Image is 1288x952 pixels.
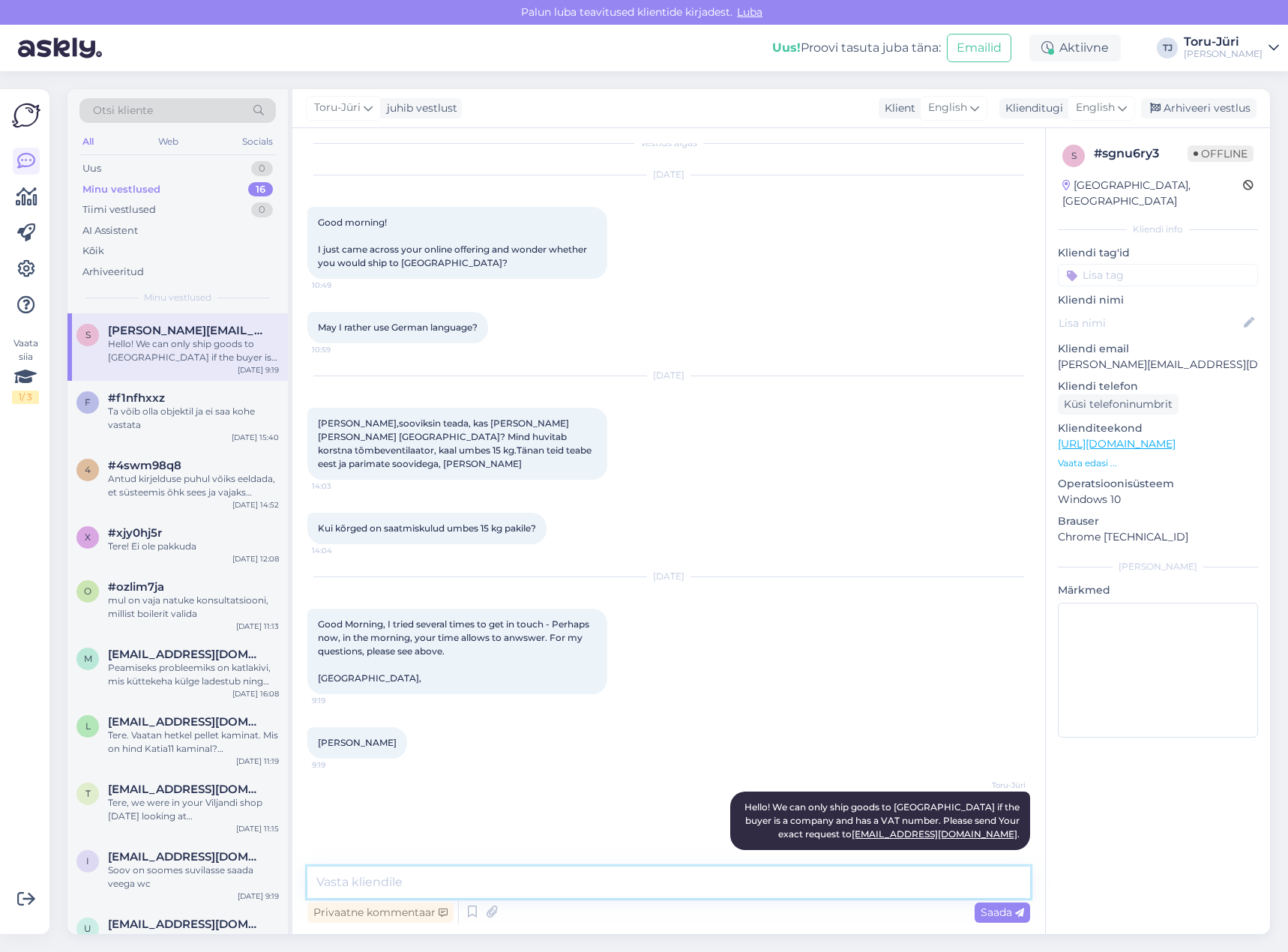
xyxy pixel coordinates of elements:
span: Hello! We can only ship goods to [GEOGRAPHIC_DATA] if the buyer is a company and has a VAT number... [744,801,1022,840]
span: Luba [732,5,767,19]
span: Kui kõrged on saatmiskulud umbes 15 kg pakile? [318,522,536,534]
span: 10:59 [312,344,368,355]
div: 0 [251,161,273,176]
div: Soov on soomes suvilasse saada veega wc [108,864,279,891]
div: juhib vestlust [381,100,457,116]
p: Chrome [TECHNICAL_ID] [1058,529,1258,545]
div: [DATE] 11:19 [236,756,279,767]
span: t [85,788,91,799]
span: liisi.laks@hotmail.co.uk [108,715,264,729]
div: Uus [82,161,101,176]
div: Kliendi info [1058,223,1258,236]
p: Klienditeekond [1058,421,1258,436]
div: Tiimi vestlused [82,202,156,217]
span: English [928,100,967,116]
span: English [1076,100,1115,116]
span: Minu vestlused [144,291,211,304]
div: 0 [251,202,273,217]
div: TJ [1157,37,1178,58]
span: #f1nfhxxz [108,391,165,405]
div: Minu vestlused [82,182,160,197]
div: [DATE] 9:19 [238,364,279,376]
div: Arhiveeritud [82,265,144,280]
input: Lisa tag [1058,264,1258,286]
div: Klienditugi [999,100,1063,116]
p: Kliendi tag'id [1058,245,1258,261]
span: l [85,720,91,732]
span: 10:23 [969,851,1026,862]
p: [PERSON_NAME][EMAIL_ADDRESS][DOMAIN_NAME] [1058,357,1258,373]
div: [DATE] 16:08 [232,688,279,699]
a: Toru-Jüri[PERSON_NAME] [1184,36,1279,60]
span: Otsi kliente [93,103,153,118]
div: Arhiveeri vestlus [1141,98,1257,118]
div: Proovi tasuta juba täna: [772,39,941,57]
div: AI Assistent [82,223,138,238]
span: m [84,653,92,664]
div: Socials [239,132,276,151]
p: Märkmed [1058,582,1258,598]
span: 14:03 [312,480,368,492]
div: 1 / 3 [12,391,39,404]
span: ivimaalaus@gmail.com [108,850,264,864]
span: mart.vain@gmail.com [108,648,264,661]
div: [DATE] 12:08 [232,553,279,564]
div: [DATE] [307,570,1030,583]
div: Antud kirjelduse puhul võiks eeldada, et süsteemis õhk sees ja vajaks õhutamist. Sellest peaks rä... [108,472,279,499]
a: [EMAIL_ADDRESS][DOMAIN_NAME] [852,828,1017,840]
p: Kliendi telefon [1058,379,1258,394]
span: Toru-Jüri [314,100,361,116]
div: mul on vaja natuke konsultatsiooni, millist boilerit valida [108,594,279,621]
input: Lisa nimi [1059,315,1241,331]
span: Offline [1188,145,1254,162]
span: u [84,923,91,934]
span: 9:19 [312,759,368,771]
div: Vaata siia [12,337,39,404]
p: Windows 10 [1058,492,1258,507]
span: Good Morning, I tried several times to get in touch - Perhaps now, in the morning, your time allo... [318,618,592,684]
p: Brauser [1058,513,1258,529]
span: 14:04 [312,545,368,556]
div: [DATE] [307,369,1030,382]
div: Toru-Jüri [1184,36,1263,48]
span: s [85,329,91,340]
div: Ta võib olla objektil ja ei saa kohe vastata [108,405,279,432]
span: 4 [85,464,91,475]
span: Good morning! I just came across your online offering and wonder whether you would ship to [GEOGR... [318,217,589,268]
div: Aktiivne [1029,34,1121,61]
span: Toru-Jüri [969,780,1026,791]
span: x [85,531,91,543]
div: # sgnu6ry3 [1094,145,1188,163]
div: [DATE] 14:52 [232,499,279,510]
div: Kõik [82,244,104,259]
b: Uus! [772,40,801,55]
div: Tere. Vaatan hetkel pellet kaminat. Mis on hind Katia11 kaminal? [GEOGRAPHIC_DATA] [108,729,279,756]
div: 16 [248,182,273,197]
span: 9:19 [312,695,368,706]
div: [DATE] 11:13 [236,621,279,632]
span: i [86,855,89,867]
span: #xjy0hj5r [108,526,162,540]
div: Web [155,132,181,151]
p: Vaata edasi ... [1058,457,1258,470]
img: Askly Logo [12,101,40,130]
span: #4swm98q8 [108,459,181,472]
span: o [84,585,91,597]
span: #ozlim7ja [108,580,164,594]
span: f [85,397,91,408]
div: Privaatne kommentaar [307,903,454,923]
div: [DATE] 15:40 [232,432,279,443]
span: timmrlw@gmail.com [108,783,264,796]
div: Tere, we were in your Viljandi shop [DATE] looking at [GEOGRAPHIC_DATA]. Can you supply Extraflam... [108,796,279,823]
div: All [79,132,97,151]
span: [PERSON_NAME],sooviksin teada, kas [PERSON_NAME] [PERSON_NAME] [GEOGRAPHIC_DATA]? Mind huvitab ko... [318,418,594,469]
span: ullarkaljurand@gmail.com [108,918,264,931]
p: Kliendi email [1058,341,1258,357]
div: [PERSON_NAME] [1058,560,1258,573]
span: s [1071,150,1077,161]
span: May I rather use German language? [318,322,478,333]
a: [URL][DOMAIN_NAME] [1058,437,1176,451]
p: Operatsioonisüsteem [1058,476,1258,492]
span: [PERSON_NAME] [318,737,397,748]
span: sven-weckwerth@gmx.de [108,324,264,337]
